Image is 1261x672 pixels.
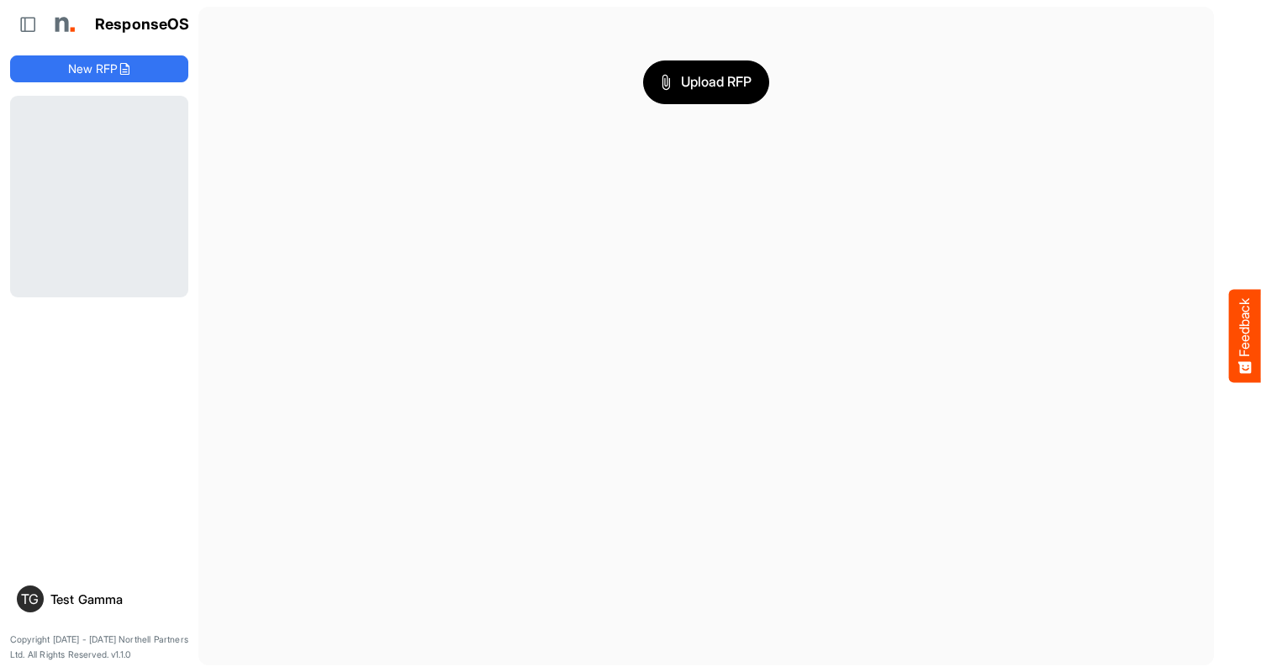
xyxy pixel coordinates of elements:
button: Upload RFP [643,60,769,104]
p: Copyright [DATE] - [DATE] Northell Partners Ltd. All Rights Reserved. v1.1.0 [10,633,188,662]
div: Test Gamma [50,593,182,606]
img: Northell [46,8,80,41]
span: TG [21,592,39,606]
h1: ResponseOS [95,16,190,34]
button: Feedback [1229,290,1261,383]
button: New RFP [10,55,188,82]
div: Loading... [10,96,188,297]
span: Upload RFP [661,71,752,93]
